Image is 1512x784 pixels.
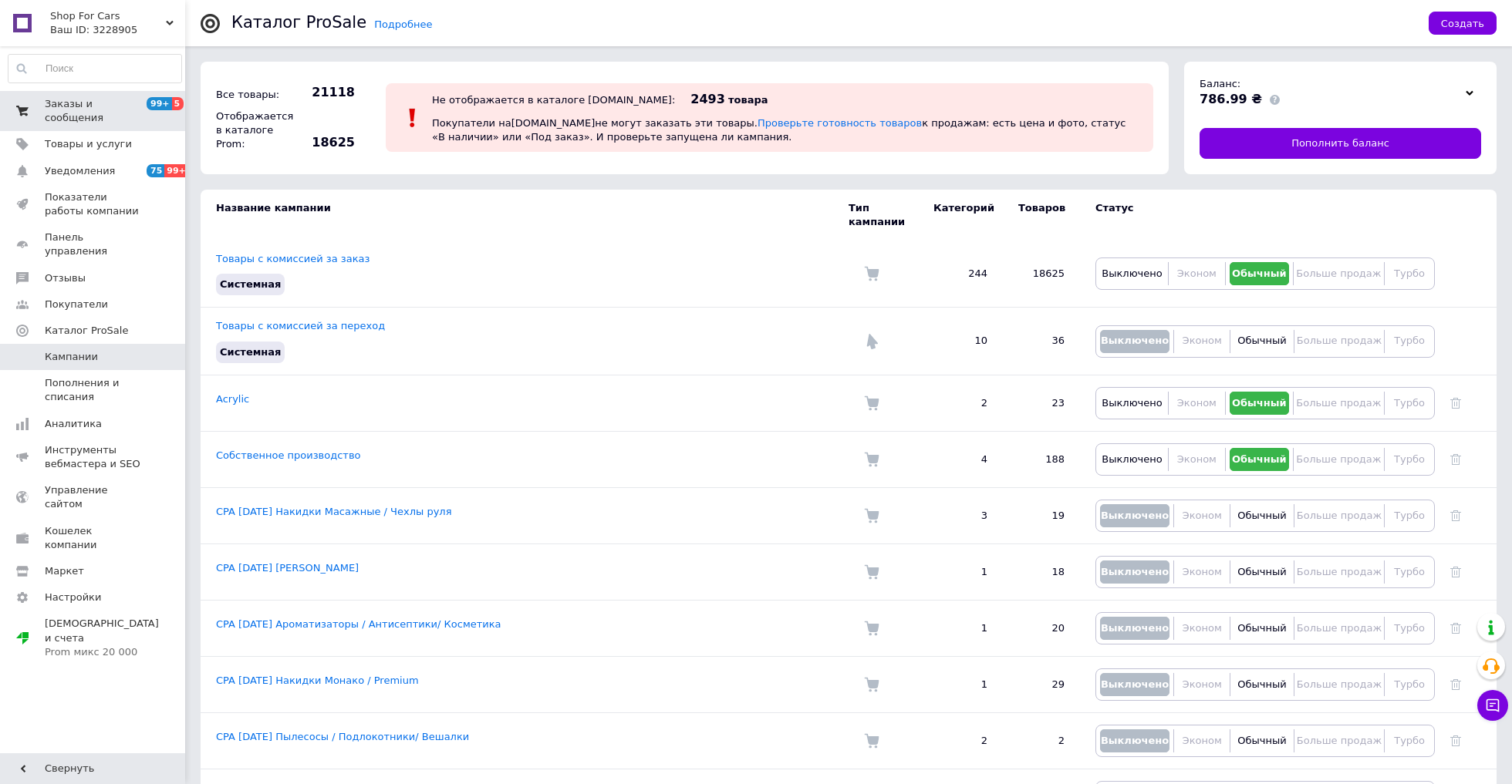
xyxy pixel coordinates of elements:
button: Обычный [1234,504,1289,527]
button: Больше продаж [1298,392,1380,415]
button: Больше продаж [1298,504,1380,527]
a: Удалить [1450,397,1461,409]
td: 3 [918,487,1003,543]
a: Удалить [1450,735,1461,746]
button: Обычный [1230,392,1289,415]
img: :exclamation: [401,106,424,130]
button: Больше продаж [1298,262,1380,285]
a: Товары с комиссией за заказ [216,253,370,264]
span: 18625 [301,134,355,151]
span: Показатели работы компании [45,190,143,218]
span: Обычный [1232,453,1287,465]
span: Аналитика [45,417,102,431]
span: Турбо [1394,268,1425,279]
button: Больше продаж [1298,330,1380,353]
td: 10 [918,308,1003,375]
button: Больше продаж [1298,448,1380,471]
td: 244 [918,241,1003,308]
a: Acrylic [216,393,249,405]
span: Пополнения и списания [45,376,143,404]
img: Комиссия за заказ [864,733,879,749]
span: Обычный [1237,510,1286,521]
button: Эконом [1178,617,1226,640]
span: Обычный [1232,397,1287,409]
button: Турбо [1389,673,1430,696]
img: Комиссия за заказ [864,564,879,580]
span: Больше продаж [1297,735,1382,746]
span: Больше продаж [1296,268,1381,279]
span: Выключено [1101,735,1169,746]
img: Комиссия за заказ [864,621,879,636]
button: Больше продаж [1298,617,1380,640]
span: Эконом [1183,622,1222,634]
span: Эконом [1183,678,1222,690]
a: Товары с комиссией за переход [216,320,385,331]
span: Покупатели [45,298,108,311]
td: Тип кампании [849,190,918,241]
td: 1 [918,656,1003,712]
button: Эконом [1173,392,1221,415]
td: 29 [1003,656,1080,712]
td: 23 [1003,375,1080,431]
span: Маркет [45,564,84,578]
td: 4 [918,431,1003,487]
span: Обычный [1237,678,1286,690]
button: Эконом [1173,262,1221,285]
span: Эконом [1183,735,1222,746]
button: Эконом [1173,448,1221,471]
div: Все товары: [212,84,297,106]
span: Больше продаж [1297,510,1382,521]
button: Выключено [1100,729,1169,752]
a: CPA [DATE] Накидки Масажные / Чехлы руля [216,506,451,517]
td: 2 [918,375,1003,431]
span: Обычный [1237,622,1286,634]
span: 75 [147,164,164,177]
span: Эконом [1177,268,1217,279]
button: Обычный [1234,330,1289,353]
input: Поиск [8,55,181,82]
a: Проверьте готовность товаров [758,117,922,129]
td: 1 [918,543,1003,600]
span: Выключено [1102,268,1162,279]
span: 786.99 ₴ [1200,92,1262,106]
div: Prom микс 20 000 [45,645,159,659]
span: 99+ [164,164,190,177]
div: Каталог ProSale [231,15,366,31]
button: Выключено [1100,262,1164,285]
img: Комиссия за заказ [864,266,879,281]
button: Эконом [1178,673,1226,696]
span: Выключено [1101,335,1169,346]
button: Выключено [1100,560,1169,584]
span: Каталог ProSale [45,324,128,338]
span: Системная [220,278,281,290]
button: Выключено [1100,617,1169,640]
span: 5 [172,97,184,110]
span: Shop For Cars [50,9,166,23]
span: Турбо [1394,335,1425,346]
a: Удалить [1450,566,1461,577]
button: Создать [1429,12,1497,35]
span: Настройки [45,591,101,604]
img: Комиссия за переход [864,334,879,349]
a: Удалить [1450,622,1461,634]
span: Обычный [1237,566,1286,577]
button: Выключено [1100,448,1164,471]
td: Статус [1080,190,1435,241]
button: Больше продаж [1298,560,1380,584]
div: Отображается в каталоге Prom: [212,106,297,156]
span: Турбо [1394,510,1425,521]
button: Турбо [1389,448,1430,471]
a: Удалить [1450,453,1461,465]
td: 18625 [1003,241,1080,308]
span: Турбо [1394,678,1425,690]
button: Выключено [1100,392,1164,415]
span: Отзывы [45,271,86,285]
span: Управление сайтом [45,483,143,511]
span: Больше продаж [1297,566,1382,577]
span: Больше продаж [1297,335,1382,346]
button: Турбо [1389,262,1430,285]
span: 2493 [690,92,725,106]
span: Кошелек компании [45,524,143,552]
div: Не отображается в каталоге [DOMAIN_NAME]: [432,94,675,106]
span: Выключено [1102,397,1162,409]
